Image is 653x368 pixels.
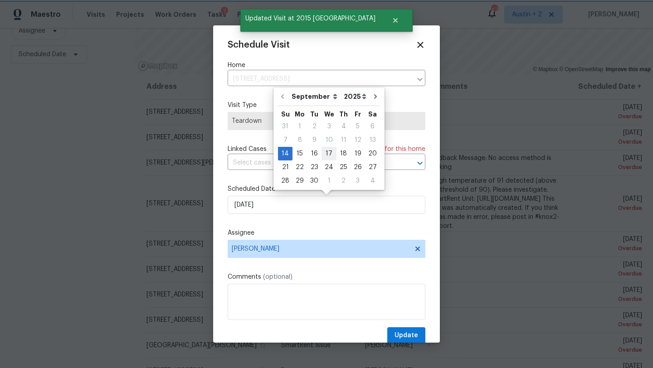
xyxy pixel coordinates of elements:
span: Teardown [232,116,421,126]
div: Sun Aug 31 2025 [278,120,292,133]
div: 22 [292,161,307,174]
div: 19 [351,147,365,160]
div: Thu Sep 11 2025 [336,133,351,147]
div: 30 [307,174,322,187]
div: 2 [307,120,322,133]
div: Sun Sep 07 2025 [278,133,292,147]
div: 20 [365,147,380,160]
div: Mon Sep 01 2025 [292,120,307,133]
div: Wed Sep 10 2025 [322,133,336,147]
div: 4 [365,174,380,187]
div: Tue Sep 30 2025 [307,174,322,188]
abbr: Sunday [281,111,290,117]
abbr: Friday [355,111,361,117]
button: Go to next month [369,87,382,106]
div: 5 [351,120,365,133]
div: Sat Sep 20 2025 [365,147,380,160]
button: Close [380,11,410,29]
button: Open [414,157,426,169]
div: Sun Sep 14 2025 [278,147,292,160]
input: Enter in an address [228,72,412,86]
div: Thu Sep 25 2025 [336,160,351,174]
div: 31 [278,120,292,133]
div: 8 [292,134,307,146]
div: Mon Sep 22 2025 [292,160,307,174]
div: 7 [278,134,292,146]
div: 2 [336,174,351,187]
div: 11 [336,134,351,146]
div: Sat Oct 04 2025 [365,174,380,188]
div: 12 [351,134,365,146]
div: 17 [322,147,336,160]
div: 24 [322,161,336,174]
div: Thu Oct 02 2025 [336,174,351,188]
div: 26 [351,161,365,174]
div: Sat Sep 06 2025 [365,120,380,133]
label: Scheduled Date [228,184,425,194]
abbr: Thursday [339,111,348,117]
div: Wed Sep 17 2025 [322,147,336,160]
div: 21 [278,161,292,174]
div: 13 [365,134,380,146]
div: Mon Sep 29 2025 [292,174,307,188]
div: 25 [336,161,351,174]
div: Fri Sep 19 2025 [351,147,365,160]
button: Update [387,327,425,344]
abbr: Tuesday [310,111,318,117]
span: Close [415,40,425,50]
label: Comments [228,272,425,281]
div: Fri Oct 03 2025 [351,174,365,188]
div: 14 [278,147,292,160]
div: 1 [292,120,307,133]
span: Updated Visit at 2015 [GEOGRAPHIC_DATA] [240,9,380,28]
div: Wed Sep 03 2025 [322,120,336,133]
div: 28 [278,174,292,187]
label: Visit Type [228,101,425,110]
div: Thu Sep 18 2025 [336,147,351,160]
abbr: Saturday [368,111,377,117]
div: 10 [322,134,336,146]
div: Sun Sep 21 2025 [278,160,292,174]
div: 15 [292,147,307,160]
span: (optional) [263,274,292,280]
div: 3 [322,120,336,133]
div: Tue Sep 02 2025 [307,120,322,133]
input: M/D/YYYY [228,196,425,214]
div: Tue Sep 23 2025 [307,160,322,174]
label: Assignee [228,228,425,237]
div: 23 [307,161,322,174]
div: Sat Sep 27 2025 [365,160,380,174]
div: 9 [307,134,322,146]
div: 3 [351,174,365,187]
div: 6 [365,120,380,133]
div: 29 [292,174,307,187]
button: Go to previous month [276,87,289,106]
div: Sat Sep 13 2025 [365,133,380,147]
div: Wed Oct 01 2025 [322,174,336,188]
div: Sun Sep 28 2025 [278,174,292,188]
abbr: Wednesday [324,111,334,117]
div: Tue Sep 16 2025 [307,147,322,160]
div: 27 [365,161,380,174]
div: Wed Sep 24 2025 [322,160,336,174]
select: Month [289,90,341,103]
span: Update [395,330,418,341]
div: 18 [336,147,351,160]
div: Tue Sep 09 2025 [307,133,322,147]
div: Fri Sep 12 2025 [351,133,365,147]
span: [PERSON_NAME] [232,245,409,252]
select: Year [341,90,369,103]
input: Select cases [228,156,400,170]
span: Linked Cases [228,145,267,154]
div: Fri Sep 05 2025 [351,120,365,133]
div: 16 [307,147,322,160]
span: Schedule Visit [228,40,290,49]
div: Mon Sep 08 2025 [292,133,307,147]
label: Home [228,61,425,70]
div: Fri Sep 26 2025 [351,160,365,174]
div: 1 [322,174,336,187]
div: Thu Sep 04 2025 [336,120,351,133]
div: 4 [336,120,351,133]
div: Mon Sep 15 2025 [292,147,307,160]
abbr: Monday [295,111,305,117]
